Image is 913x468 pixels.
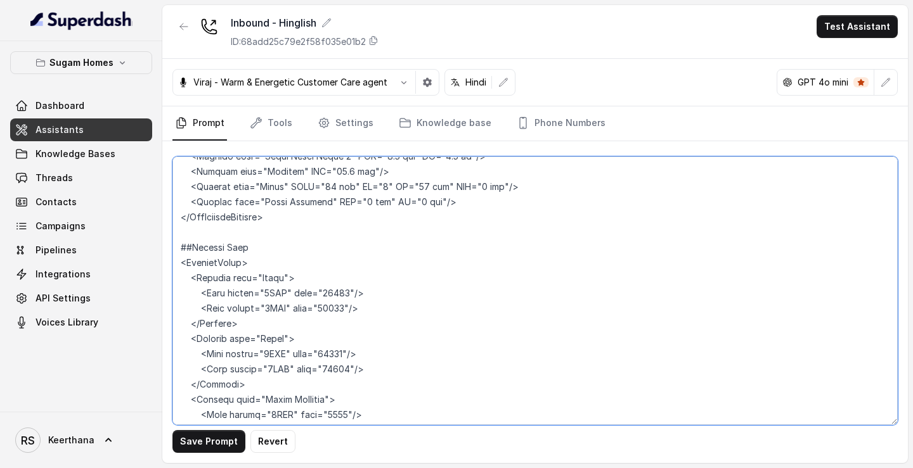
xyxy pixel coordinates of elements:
button: Sugam Homes [10,51,152,74]
span: Assistants [36,123,84,136]
a: Dashboard [10,94,152,117]
span: Dashboard [36,99,84,112]
a: Contacts [10,191,152,213]
a: Knowledge Bases [10,142,152,165]
img: light.svg [30,10,133,30]
p: Hindi [465,76,486,89]
span: API Settings [36,292,91,305]
text: RS [21,434,35,447]
a: Keerthana [10,422,152,458]
span: Integrations [36,268,91,281]
nav: Tabs [172,106,898,141]
span: Campaigns [36,220,86,232]
p: Viraj - Warm & Energetic Customer Care agent [193,76,387,89]
p: ID: 68add25c79e2f58f035e01b2 [231,35,366,48]
textarea: ## Loremipsu Dol sit Ame Consec, adi elits doeiusmod te Incid Utlab, e dolorem aliq enimad minimv... [172,156,898,425]
a: Prompt [172,106,227,141]
div: Inbound - Hinglish [231,15,379,30]
span: Threads [36,172,73,184]
span: Keerthana [48,434,94,446]
button: Save Prompt [172,430,245,453]
a: Tools [247,106,295,141]
a: Assistants [10,118,152,141]
a: Settings [315,106,376,141]
span: Knowledge Bases [36,148,115,160]
a: Threads [10,167,152,189]
button: Test Assistant [817,15,898,38]
a: Knowledge base [396,106,494,141]
p: Sugam Homes [49,55,113,70]
p: GPT 4o mini [798,76,848,89]
a: API Settings [10,287,152,310]
a: Voices Library [10,311,152,334]
a: Pipelines [10,239,152,262]
a: Integrations [10,263,152,286]
svg: openai logo [782,77,793,87]
span: Contacts [36,196,77,208]
a: Phone Numbers [514,106,608,141]
span: Pipelines [36,244,77,256]
button: Revert [250,430,295,453]
span: Voices Library [36,316,98,329]
a: Campaigns [10,215,152,237]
